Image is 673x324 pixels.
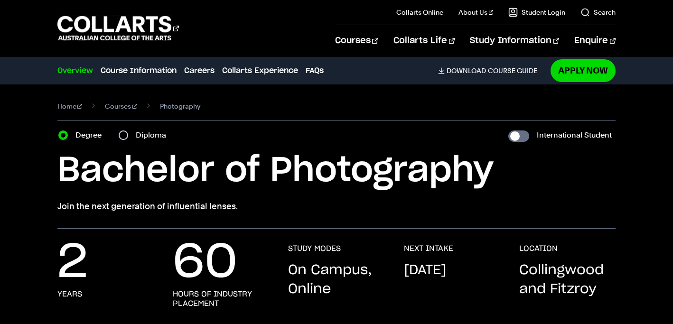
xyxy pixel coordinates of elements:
a: Search [580,8,616,17]
a: Courses [335,25,378,56]
a: Careers [184,65,215,76]
a: Student Login [508,8,565,17]
span: Download [447,66,486,75]
a: Study Information [470,25,559,56]
p: 2 [57,244,88,282]
p: Collingwood and Fitzroy [519,261,616,299]
a: Apply Now [551,59,616,82]
label: Diploma [136,129,172,142]
span: Photography [160,100,200,113]
h3: LOCATION [519,244,558,253]
p: [DATE] [404,261,446,280]
a: Overview [57,65,93,76]
p: On Campus, Online [288,261,384,299]
h3: hours of industry placement [173,289,269,308]
label: International Student [537,129,612,142]
a: Collarts Life [393,25,455,56]
div: Go to homepage [57,15,179,42]
a: Collarts Online [396,8,443,17]
a: Course Information [101,65,177,76]
h3: years [57,289,82,299]
label: Degree [75,129,107,142]
a: Collarts Experience [222,65,298,76]
h3: NEXT INTAKE [404,244,453,253]
a: Home [57,100,83,113]
a: FAQs [306,65,324,76]
h3: STUDY MODES [288,244,341,253]
a: About Us [458,8,494,17]
p: 60 [173,244,237,282]
a: Enquire [574,25,616,56]
a: Courses [105,100,137,113]
p: Join the next generation of influential lenses. [57,200,616,213]
h1: Bachelor of Photography [57,149,616,192]
a: DownloadCourse Guide [438,66,545,75]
